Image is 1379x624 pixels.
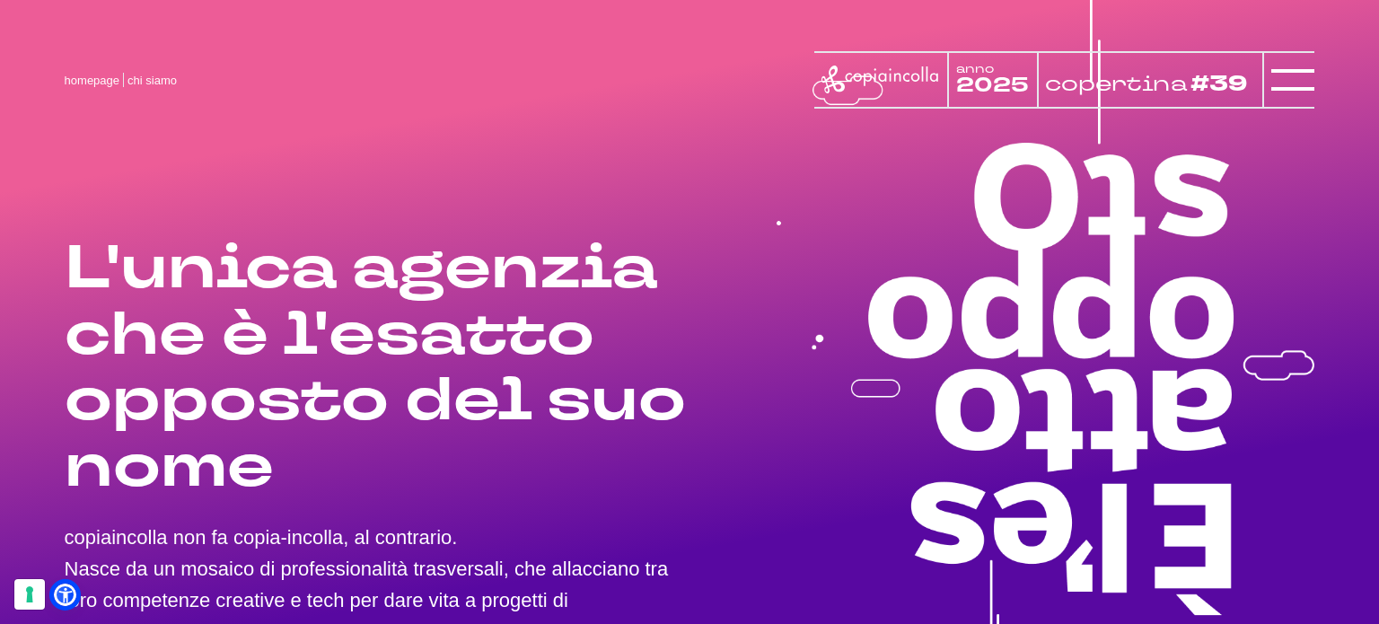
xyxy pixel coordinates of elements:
[1196,68,1255,100] tspan: #39
[127,74,177,87] span: chi siamo
[956,61,994,76] tspan: anno
[54,584,76,606] a: Open Accessibility Menu
[65,235,689,500] h1: L'unica agenzia che è l'esatto opposto del suo nome
[956,72,1029,100] tspan: 2025
[65,74,119,87] a: homepage
[14,579,45,610] button: Le tue preferenze relative al consenso per le tecnologie di tracciamento
[1045,68,1192,97] tspan: copertina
